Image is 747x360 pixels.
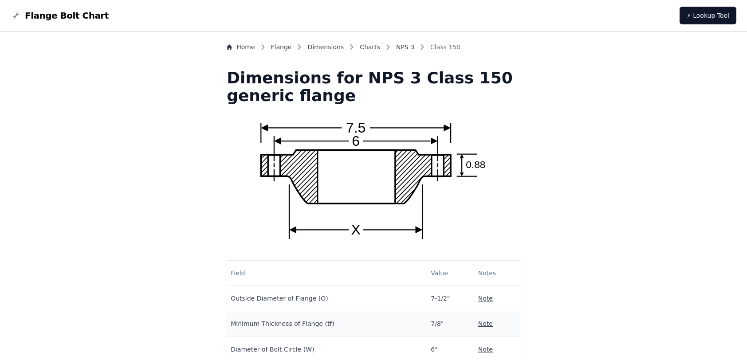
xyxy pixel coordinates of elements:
[346,120,366,136] text: 7.5
[227,69,520,105] h1: Dimensions for NPS 3 Class 150 generic flange
[307,43,344,51] a: Dimensions
[478,294,493,303] button: Note
[427,261,475,286] th: Value
[352,133,360,149] text: 6
[25,9,109,22] span: Flange Bolt Chart
[466,159,485,170] text: 0.88
[427,286,475,311] td: 7-1/2"
[271,43,292,51] a: Flange
[427,311,475,337] td: 7/8"
[478,319,493,328] button: Note
[11,9,109,22] a: Flange Bolt Chart LogoFlange Bolt Chart
[351,222,361,238] text: X
[680,7,736,24] a: ⚡ Lookup Tool
[475,261,520,286] th: Notes
[430,43,460,51] span: Class 150
[227,311,427,337] td: Minimum Thickness of Flange (tf)
[11,10,21,21] img: Flange Bolt Chart Logo
[396,43,414,51] a: NPS 3
[478,345,493,354] button: Note
[227,261,427,286] th: Field
[227,286,427,311] td: Outside Diameter of Flange (O)
[360,43,380,51] a: Charts
[227,43,255,51] a: Home
[227,43,520,55] nav: Breadcrumb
